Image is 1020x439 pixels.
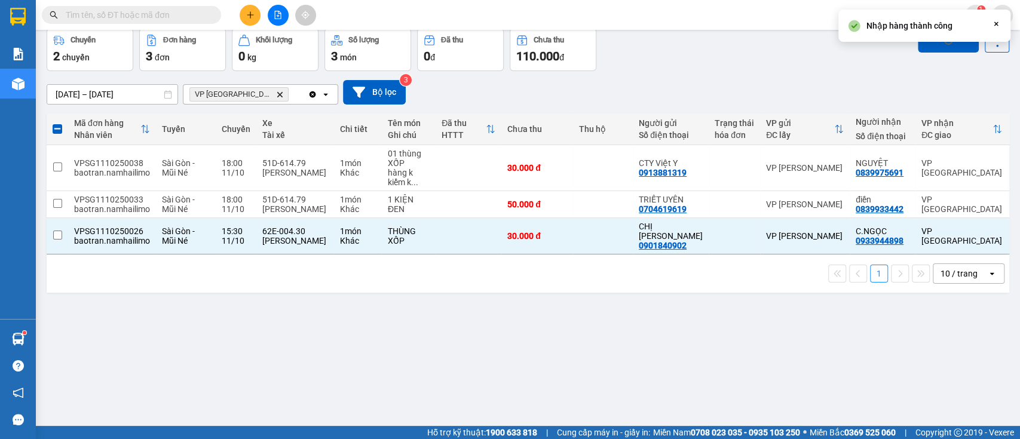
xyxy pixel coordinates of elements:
[340,168,376,177] div: Khác
[507,199,567,209] div: 50.000 đ
[155,53,170,62] span: đơn
[803,430,807,435] span: ⚪️
[74,130,140,140] div: Nhân viên
[232,28,318,71] button: Khối lượng0kg
[50,11,58,19] span: search
[766,118,834,128] div: VP gửi
[856,158,909,168] div: NGUYỆT
[856,117,909,127] div: Người nhận
[388,168,430,187] div: hàng k kiểm k đảm bảo đổ vỡ k chịu trách nhiệm sáng mai khách nhận
[991,19,1001,29] svg: Close
[921,118,993,128] div: VP nhận
[905,426,906,439] span: |
[222,195,250,204] div: 18:00
[331,49,338,63] span: 3
[262,118,328,128] div: Xe
[639,241,687,250] div: 0901840902
[954,428,962,437] span: copyright
[340,204,376,214] div: Khác
[766,163,844,173] div: VP [PERSON_NAME]
[321,90,330,99] svg: open
[222,204,250,214] div: 11/10
[516,49,559,63] span: 110.000
[766,199,844,209] div: VP [PERSON_NAME]
[222,158,250,168] div: 18:00
[388,195,430,214] div: 1 KIỆN ĐEN
[653,426,800,439] span: Miền Nam
[13,414,24,425] span: message
[66,8,207,22] input: Tìm tên, số ĐT hoặc mã đơn
[262,158,328,168] div: 51D-614.79
[424,49,430,63] span: 0
[240,5,261,26] button: plus
[262,130,328,140] div: Tài xế
[510,28,596,71] button: Chưa thu110.000đ
[921,158,1002,177] div: VP [GEOGRAPHIC_DATA]
[639,195,703,204] div: TRIẾT UYÊN
[256,36,292,44] div: Khối lượng
[915,113,1008,145] th: Toggle SortBy
[507,231,567,241] div: 30.000 đ
[866,19,952,32] div: Nhập hàng thành công
[340,236,376,245] div: Khác
[53,49,60,63] span: 2
[74,158,150,168] div: VPSG1110250038
[856,195,909,204] div: điền
[639,118,703,128] div: Người gửi
[189,87,289,102] span: VP chợ Mũi Né, close by backspace
[74,204,150,214] div: baotran.namhailimo
[238,49,245,63] span: 0
[162,195,195,214] span: Sài Gòn - Mũi Né
[559,53,564,62] span: đ
[163,36,196,44] div: Đơn hàng
[74,118,140,128] div: Mã đơn hàng
[579,124,627,134] div: Thu hộ
[417,28,504,71] button: Đã thu0đ
[977,5,985,14] sup: 1
[844,428,896,437] strong: 0369 525 060
[324,28,411,71] button: Số lượng3món
[442,118,486,128] div: Đã thu
[222,226,250,236] div: 15:30
[340,158,376,168] div: 1 món
[427,426,537,439] span: Hỗ trợ kỹ thuật:
[12,78,24,90] img: warehouse-icon
[262,236,328,245] div: [PERSON_NAME]
[47,85,177,104] input: Select a date range.
[436,113,501,145] th: Toggle SortBy
[340,124,376,134] div: Chi tiết
[388,149,430,168] div: 01 thùng XỐP
[262,204,328,214] div: [PERSON_NAME]
[810,426,896,439] span: Miền Bắc
[340,195,376,204] div: 1 món
[870,265,888,283] button: 1
[10,8,26,26] img: logo-vxr
[268,5,289,26] button: file-add
[486,428,537,437] strong: 1900 633 818
[715,118,754,128] div: Trạng thái
[340,53,357,62] span: món
[987,269,997,278] svg: open
[921,226,1002,245] div: VP [GEOGRAPHIC_DATA]
[868,7,965,22] span: tunhu.namhailimo
[74,195,150,204] div: VPSG1110250033
[856,226,909,236] div: C.NGỌC
[766,130,834,140] div: ĐC lấy
[639,168,687,177] div: 0913881319
[856,204,903,214] div: 0839933442
[348,36,379,44] div: Số lượng
[308,90,317,99] svg: Clear all
[262,226,328,236] div: 62E-004.30
[442,130,486,140] div: HTTT
[262,168,328,177] div: [PERSON_NAME]
[74,168,150,177] div: baotran.namhailimo
[388,226,430,245] div: THÙNG XỐP
[639,130,703,140] div: Số điện thoại
[162,226,195,245] span: Sài Gòn - Mũi Né
[411,177,418,187] span: ...
[760,113,850,145] th: Toggle SortBy
[162,158,195,177] span: Sài Gòn - Mũi Né
[262,195,328,204] div: 51D-614.79
[62,53,90,62] span: chuyến
[71,36,96,44] div: Chuyến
